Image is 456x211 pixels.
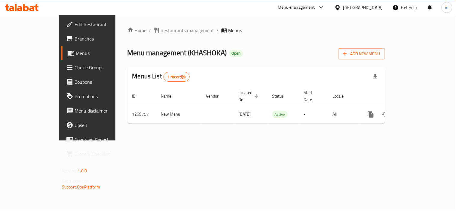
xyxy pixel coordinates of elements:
[75,93,130,100] span: Promotions
[164,72,190,82] div: Total records count
[75,136,130,143] span: Coverage Report
[127,27,385,34] nav: breadcrumb
[61,60,135,75] a: Choice Groups
[154,27,214,34] a: Restaurants management
[364,107,378,122] button: more
[206,92,227,100] span: Vendor
[156,105,201,123] td: New Menu
[61,104,135,118] a: Menu disclaimer
[127,27,147,34] a: Home
[61,46,135,60] a: Menus
[328,105,359,123] td: All
[149,27,151,34] li: /
[299,105,328,123] td: -
[304,89,321,103] span: Start Date
[338,48,385,59] button: Add New Menu
[75,150,130,158] span: Grocery Checklist
[127,105,156,123] td: 1269757
[161,27,214,34] span: Restaurants management
[75,107,130,114] span: Menu disclaimer
[61,132,135,147] a: Coverage Report
[229,50,243,57] div: Open
[239,89,260,103] span: Created On
[75,122,130,129] span: Upsell
[278,4,315,11] div: Menu-management
[132,92,144,100] span: ID
[217,27,219,34] li: /
[164,74,189,80] span: 1 record(s)
[272,111,288,118] span: Active
[61,75,135,89] a: Coupons
[61,32,135,46] a: Branches
[127,46,227,59] span: Menu management ( KHASHOKA )
[62,167,77,175] span: Version:
[75,35,130,42] span: Branches
[272,92,292,100] span: Status
[62,177,90,185] span: Get support on:
[333,92,352,100] span: Locale
[359,87,426,105] th: Actions
[61,147,135,161] a: Grocery Checklist
[78,167,87,175] span: 1.0.0
[368,70,383,84] div: Export file
[127,87,426,124] table: enhanced table
[228,27,242,34] span: Menus
[378,107,393,122] button: Change Status
[132,72,190,82] h2: Menus List
[343,50,380,58] span: Add New Menu
[75,78,130,86] span: Coupons
[75,64,130,71] span: Choice Groups
[62,183,100,191] a: Support.OpsPlatform
[76,50,130,57] span: Menus
[445,4,449,11] span: m
[75,21,130,28] span: Edit Restaurant
[229,51,243,56] span: Open
[61,118,135,132] a: Upsell
[61,17,135,32] a: Edit Restaurant
[161,92,179,100] span: Name
[61,89,135,104] a: Promotions
[343,4,383,11] div: [GEOGRAPHIC_DATA]
[239,110,251,118] span: [DATE]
